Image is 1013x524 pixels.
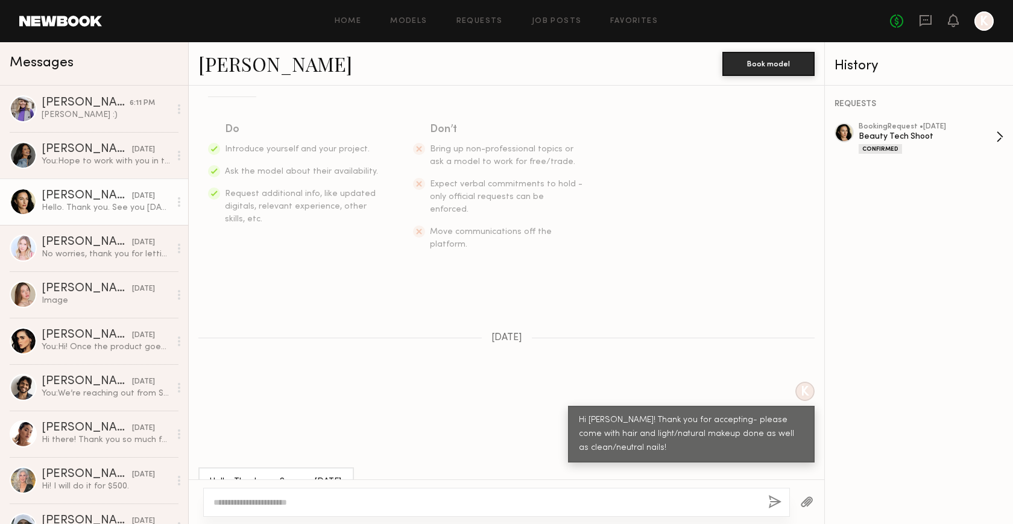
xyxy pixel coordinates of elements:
[835,59,1003,73] div: History
[722,58,815,68] a: Book model
[198,51,352,77] a: [PERSON_NAME]
[42,109,170,121] div: [PERSON_NAME] :)
[430,180,582,213] span: Expect verbal commitments to hold - only official requests can be enforced.
[42,190,132,202] div: [PERSON_NAME]
[42,434,170,446] div: Hi there! Thank you so much for reaching out and considering me for this opportunity , I’d love t...
[132,283,155,295] div: [DATE]
[42,156,170,167] div: You: Hope to work with you in the future!
[579,414,804,455] div: Hi [PERSON_NAME]! Thank you for accepting- please come with hair and light/natural makeup done as...
[132,469,155,481] div: [DATE]
[859,123,1003,154] a: bookingRequest •[DATE]Beauty Tech ShootConfirmed
[42,144,132,156] div: [PERSON_NAME]
[532,17,582,25] a: Job Posts
[132,330,155,341] div: [DATE]
[42,97,130,109] div: [PERSON_NAME]
[225,168,378,175] span: Ask the model about their availability.
[42,248,170,260] div: No worries, thank you for letting me know :) Looking forward to the shoot!
[132,237,155,248] div: [DATE]
[132,376,155,388] div: [DATE]
[335,17,362,25] a: Home
[42,469,132,481] div: [PERSON_NAME]
[456,17,503,25] a: Requests
[859,131,996,142] div: Beauty Tech Shoot
[859,144,902,154] div: Confirmed
[610,17,658,25] a: Favorites
[722,52,815,76] button: Book model
[42,388,170,399] div: You: We’re reaching out from SUTRA—we’ll be at a trade show this week in [GEOGRAPHIC_DATA] at the...
[430,121,584,138] div: Don’t
[10,56,74,70] span: Messages
[42,283,132,295] div: [PERSON_NAME]
[42,422,132,434] div: [PERSON_NAME]
[390,17,427,25] a: Models
[132,144,155,156] div: [DATE]
[491,333,522,343] span: [DATE]
[42,295,170,306] div: Image
[42,481,170,492] div: Hi! I will do it for $500.
[974,11,994,31] a: K
[835,100,1003,109] div: REQUESTS
[209,475,343,489] div: Hello. Thank you. See you [DATE].
[859,123,996,131] div: booking Request • [DATE]
[430,228,552,248] span: Move communications off the platform.
[42,376,132,388] div: [PERSON_NAME]
[42,236,132,248] div: [PERSON_NAME]
[225,145,370,153] span: Introduce yourself and your project.
[132,423,155,434] div: [DATE]
[225,121,379,138] div: Do
[132,191,155,202] div: [DATE]
[225,190,376,223] span: Request additional info, like updated digitals, relevant experience, other skills, etc.
[42,329,132,341] div: [PERSON_NAME]
[42,202,170,213] div: Hello. Thank you. See you [DATE].
[130,98,155,109] div: 6:11 PM
[42,341,170,353] div: You: Hi! Once the product goes live I can share!
[430,145,575,166] span: Bring up non-professional topics or ask a model to work for free/trade.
